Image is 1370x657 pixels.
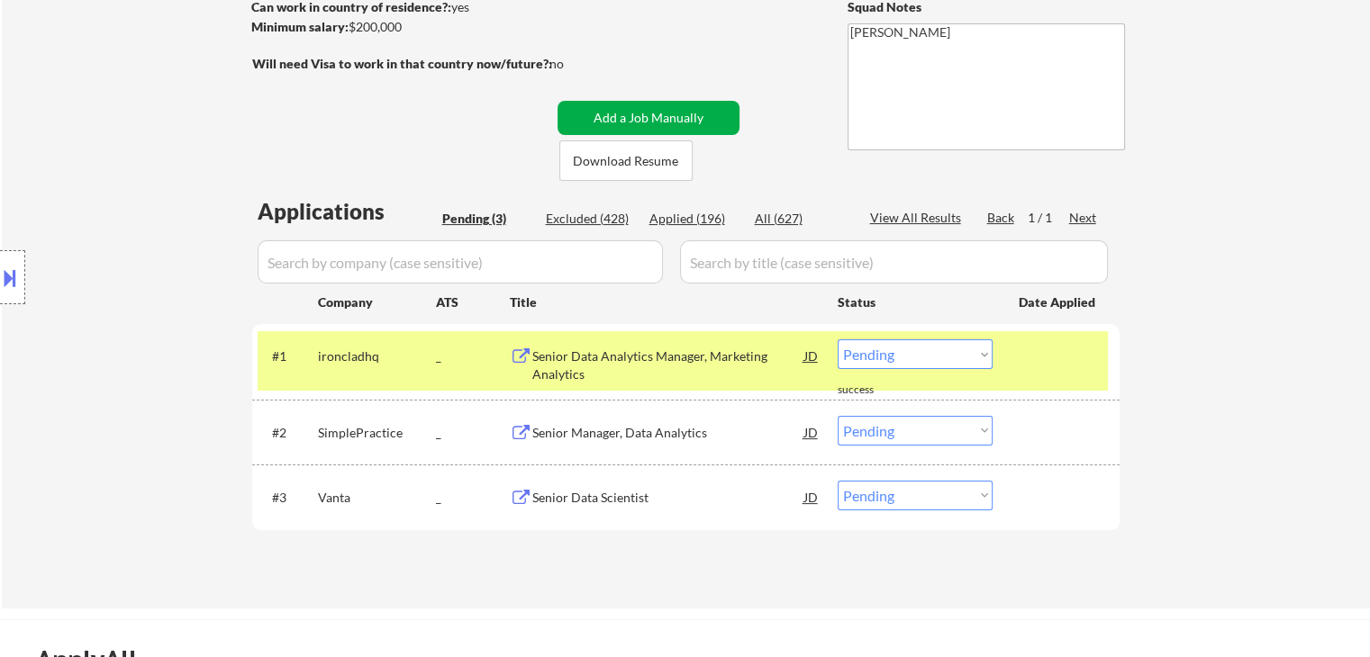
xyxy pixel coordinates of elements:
[318,424,436,442] div: SimplePractice
[870,209,966,227] div: View All Results
[532,489,804,507] div: Senior Data Scientist
[803,339,821,372] div: JD
[838,382,910,398] div: success
[649,210,739,228] div: Applied (196)
[272,489,304,507] div: #3
[532,347,804,382] div: Senior Data Analytics Manager, Marketing Analytics
[680,240,1108,283] input: Search by title (case sensitive)
[318,293,436,311] div: Company
[436,347,510,365] div: _
[436,424,510,442] div: _
[755,210,845,228] div: All (627)
[510,293,821,311] div: Title
[549,55,601,73] div: no
[838,285,993,318] div: Status
[1028,209,1069,227] div: 1 / 1
[442,210,532,228] div: Pending (3)
[1019,293,1098,311] div: Date Applied
[251,19,349,34] strong: Minimum salary:
[559,140,693,181] button: Download Resume
[987,209,1016,227] div: Back
[252,56,552,71] strong: Will need Visa to work in that country now/future?:
[258,201,436,222] div: Applications
[258,240,663,283] input: Search by company (case sensitive)
[251,18,551,36] div: $200,000
[803,481,821,513] div: JD
[318,347,436,365] div: ironcladhq
[546,210,636,228] div: Excluded (428)
[318,489,436,507] div: Vanta
[558,101,739,135] button: Add a Job Manually
[532,424,804,442] div: Senior Manager, Data Analytics
[436,293,510,311] div: ATS
[436,489,510,507] div: _
[803,416,821,448] div: JD
[1069,209,1098,227] div: Next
